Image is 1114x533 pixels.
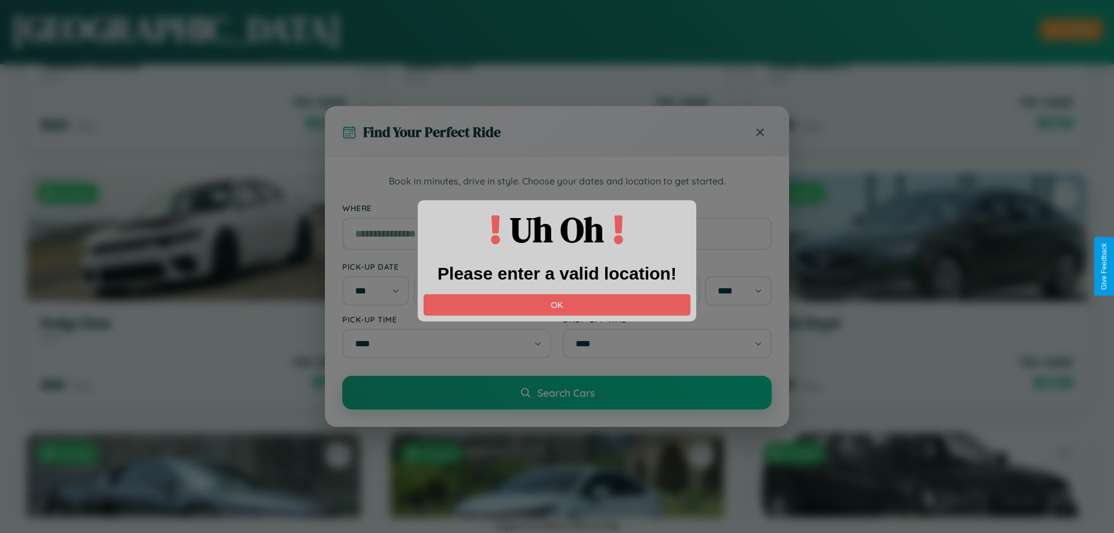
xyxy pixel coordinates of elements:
h3: Find Your Perfect Ride [363,122,501,142]
label: Drop-off Date [563,262,772,271]
label: Where [342,203,772,213]
label: Drop-off Time [563,314,772,324]
p: Book in minutes, drive in style. Choose your dates and location to get started. [342,174,772,189]
span: Search Cars [537,386,595,399]
label: Pick-up Time [342,314,551,324]
label: Pick-up Date [342,262,551,271]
